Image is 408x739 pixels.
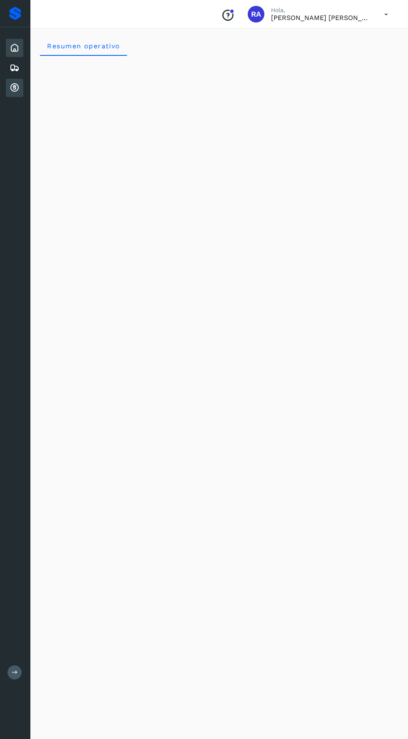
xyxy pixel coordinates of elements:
[271,7,371,14] p: Hola,
[271,14,371,22] p: Raphael Argenis Rubio Becerril
[6,79,23,97] div: Cuentas por cobrar
[6,59,23,77] div: Embarques
[6,39,23,57] div: Inicio
[47,42,120,50] span: Resumen operativo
